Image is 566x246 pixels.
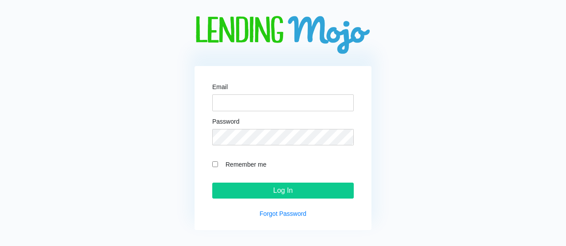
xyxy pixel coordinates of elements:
img: logo-big.png [195,16,371,55]
label: Remember me [221,159,354,169]
label: Password [212,118,239,125]
input: Log In [212,183,354,199]
a: Forgot Password [260,210,306,217]
label: Email [212,84,228,90]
